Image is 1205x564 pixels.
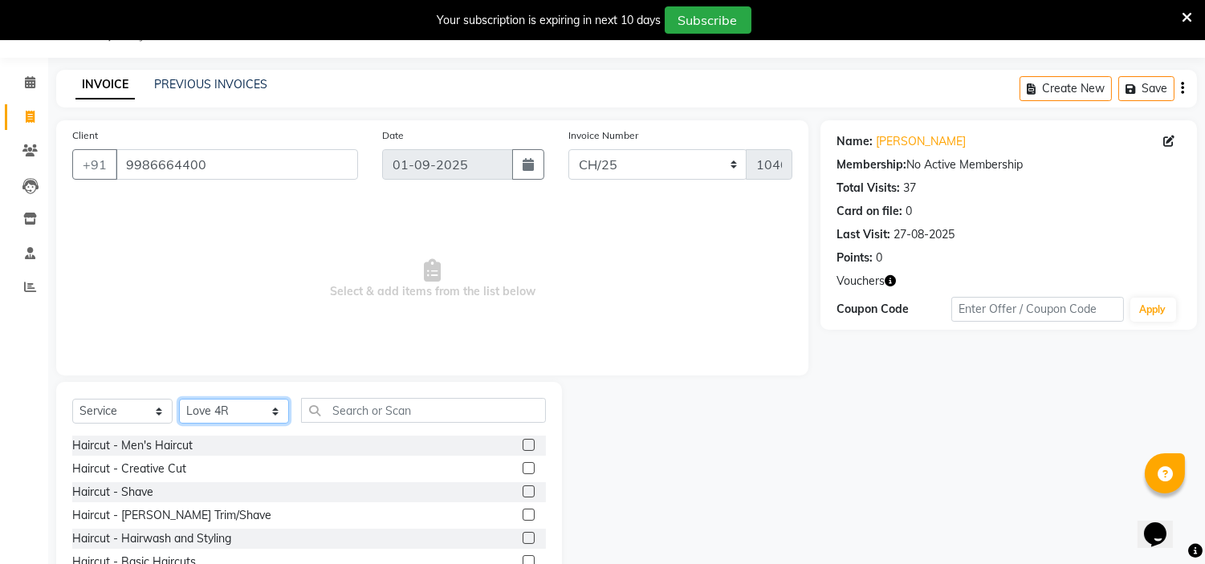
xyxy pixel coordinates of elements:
[837,250,873,266] div: Points:
[906,203,912,220] div: 0
[837,203,902,220] div: Card on file:
[72,507,271,524] div: Haircut - [PERSON_NAME] Trim/Shave
[903,180,916,197] div: 37
[72,461,186,477] div: Haircut - Creative Cut
[116,149,358,180] input: Search by Name/Mobile/Email/Code
[72,149,117,180] button: +91
[1118,76,1174,101] button: Save
[665,6,751,34] button: Subscribe
[1130,298,1176,322] button: Apply
[1138,500,1189,548] iframe: chat widget
[837,226,890,243] div: Last Visit:
[301,398,546,423] input: Search or Scan
[894,226,955,243] div: 27-08-2025
[75,71,135,99] a: INVOICE
[837,156,906,173] div: Membership:
[951,297,1123,322] input: Enter Offer / Coupon Code
[72,484,153,501] div: Haircut - Shave
[837,156,1181,173] div: No Active Membership
[837,180,900,197] div: Total Visits:
[837,133,873,150] div: Name:
[1020,76,1112,101] button: Create New
[154,77,267,91] a: PREVIOUS INVOICES
[837,301,951,318] div: Coupon Code
[837,273,885,290] span: Vouchers
[568,128,638,143] label: Invoice Number
[72,199,792,359] span: Select & add items from the list below
[382,128,404,143] label: Date
[72,437,193,454] div: Haircut - Men's Haircut
[876,250,882,266] div: 0
[72,128,98,143] label: Client
[438,12,662,29] div: Your subscription is expiring in next 10 days
[876,133,966,150] a: [PERSON_NAME]
[72,530,231,547] div: Haircut - Hairwash and Styling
